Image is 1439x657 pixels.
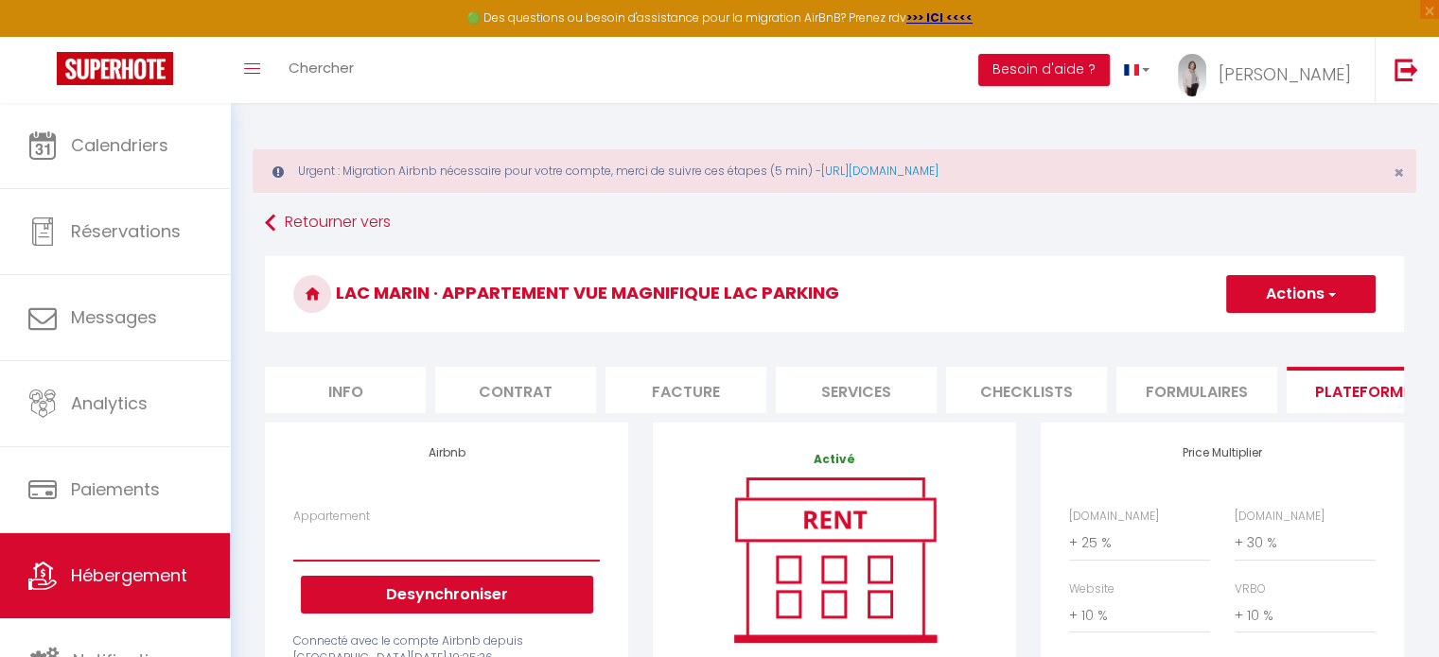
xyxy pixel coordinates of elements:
[1069,446,1376,459] h4: Price Multiplier
[1394,161,1404,184] span: ×
[274,37,368,103] a: Chercher
[71,219,181,243] span: Réservations
[435,367,596,413] li: Contrat
[265,367,426,413] li: Info
[1226,275,1376,313] button: Actions
[1069,580,1114,598] label: Website
[681,451,988,469] p: Activé
[301,576,593,614] button: Desynchroniser
[714,469,956,650] img: rent.png
[1178,54,1206,96] img: ...
[776,367,937,413] li: Services
[265,206,1404,240] a: Retourner vers
[293,508,370,526] label: Appartement
[71,133,168,157] span: Calendriers
[1235,580,1266,598] label: VRBO
[265,256,1404,332] h3: LAC MARIN · appartement vue magnifique lac parking
[605,367,766,413] li: Facture
[71,563,187,587] span: Hébergement
[1069,508,1159,526] label: [DOMAIN_NAME]
[253,149,1416,193] div: Urgent : Migration Airbnb nécessaire pour votre compte, merci de suivre ces étapes (5 min) -
[71,477,160,501] span: Paiements
[1164,37,1375,103] a: ... [PERSON_NAME]
[978,54,1110,86] button: Besoin d'aide ?
[57,52,173,85] img: Super Booking
[71,391,148,415] span: Analytics
[1395,58,1418,81] img: logout
[71,305,157,329] span: Messages
[1235,508,1325,526] label: [DOMAIN_NAME]
[946,367,1107,413] li: Checklists
[821,163,939,179] a: [URL][DOMAIN_NAME]
[293,446,600,459] h4: Airbnb
[289,58,354,78] span: Chercher
[1116,367,1277,413] li: Formulaires
[1219,62,1351,86] span: [PERSON_NAME]
[1394,164,1404,182] button: Close
[906,9,973,26] a: >>> ICI <<<<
